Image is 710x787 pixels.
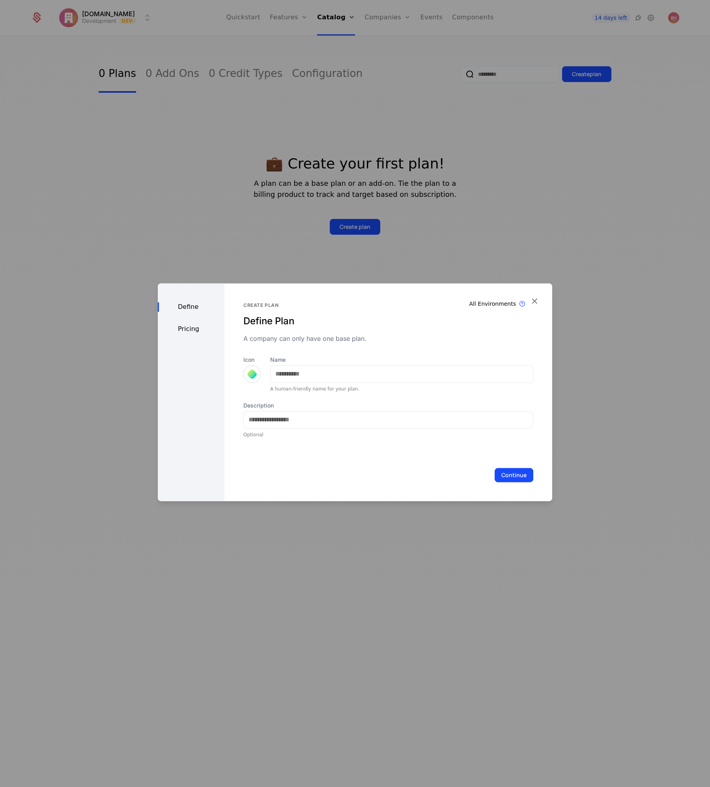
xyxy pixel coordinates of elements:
div: Optional [243,432,533,438]
div: Define [158,302,224,312]
label: Icon [243,356,261,364]
button: Continue [495,468,533,482]
div: Create plan [243,302,533,308]
label: Name [270,356,533,364]
div: All Environments [469,300,516,308]
div: Pricing [158,324,224,334]
div: A company can only have one base plan. [243,334,533,343]
div: A human-friendly name for your plan. [270,386,533,392]
label: Description [243,402,533,409]
div: Define Plan [243,315,533,327]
